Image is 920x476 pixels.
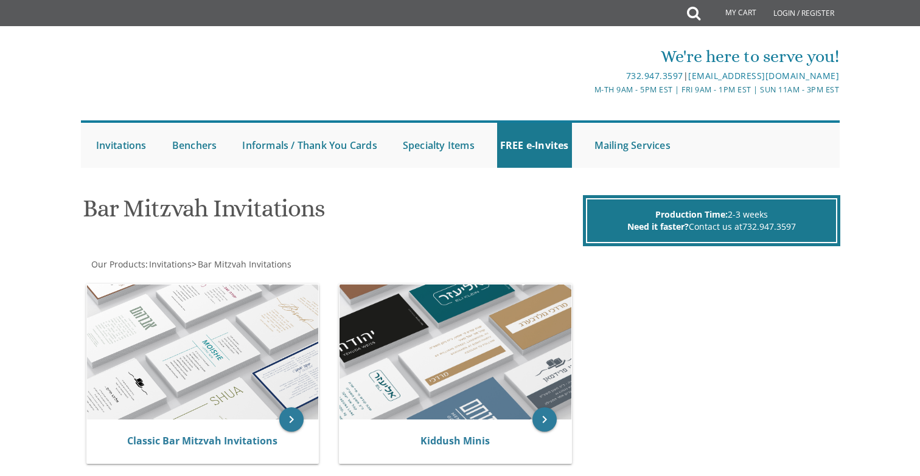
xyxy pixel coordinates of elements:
a: FREE e-Invites [497,123,572,168]
div: : [81,258,461,271]
span: Invitations [149,258,192,270]
h1: Bar Mitzvah Invitations [83,195,579,231]
span: > [192,258,291,270]
a: [EMAIL_ADDRESS][DOMAIN_NAME] [688,70,839,81]
a: My Cart [699,1,765,26]
a: Invitations [148,258,192,270]
a: Our Products [90,258,145,270]
img: Classic Bar Mitzvah Invitations [87,285,319,419]
a: Mailing Services [591,123,674,168]
a: keyboard_arrow_right [532,407,557,432]
div: M-Th 9am - 5pm EST | Fri 9am - 1pm EST | Sun 11am - 3pm EST [334,83,839,96]
a: Invitations [93,123,150,168]
div: We're here to serve you! [334,44,839,69]
div: 2-3 weeks Contact us at [586,198,837,243]
div: | [334,69,839,83]
a: 732.947.3597 [742,221,796,232]
a: Specialty Items [400,123,478,168]
a: Classic Bar Mitzvah Invitations [127,434,277,447]
img: Kiddush Minis [340,285,571,419]
a: Bar Mitzvah Invitations [197,258,291,270]
span: Production Time: [655,209,728,220]
a: keyboard_arrow_right [279,407,304,432]
a: Kiddush Minis [420,434,490,447]
a: Benchers [169,123,220,168]
a: Informals / Thank You Cards [239,123,380,168]
span: Need it faster? [627,221,689,232]
a: 732.947.3597 [626,70,683,81]
span: Bar Mitzvah Invitations [198,258,291,270]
